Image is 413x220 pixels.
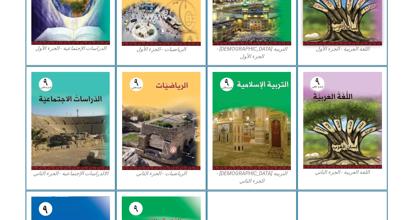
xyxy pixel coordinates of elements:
[31,45,110,52] figcaption: الدراسات الإجتماعية - الجزء الأول​
[122,46,201,53] figcaption: الرياضيات - الجزء الأول​
[31,170,110,177] figcaption: الالدراسات الإجتماعية - الجزء الثاني
[303,45,382,53] figcaption: اللغة العربية - الجزء الأول​
[213,45,292,60] figcaption: التربية [DEMOGRAPHIC_DATA] - الجزء الأول
[122,170,201,177] figcaption: الرياضيات - الجزء الثاني
[303,169,382,176] figcaption: اللغة العربية - الجزء الثاني
[213,170,292,185] figcaption: التربية [DEMOGRAPHIC_DATA] - الجزء الثاني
